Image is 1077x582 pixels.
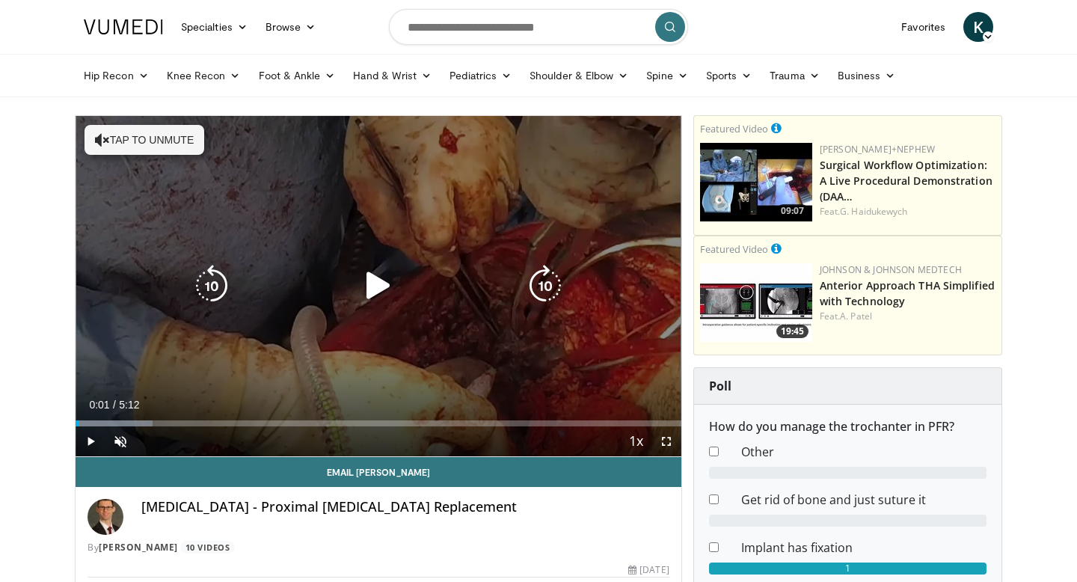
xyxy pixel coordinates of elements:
[344,61,441,91] a: Hand & Wrist
[700,263,812,342] a: 19:45
[75,61,158,91] a: Hip Recon
[840,205,907,218] a: G. Haidukewych
[622,426,651,456] button: Playback Rate
[776,325,808,338] span: 19:45
[88,499,123,535] img: Avatar
[700,263,812,342] img: 06bb1c17-1231-4454-8f12-6191b0b3b81a.150x105_q85_crop-smart_upscale.jpg
[389,9,688,45] input: Search topics, interventions
[709,420,987,434] h6: How do you manage the trochanter in PFR?
[651,426,681,456] button: Fullscreen
[628,563,669,577] div: [DATE]
[700,143,812,221] img: bcfc90b5-8c69-4b20-afee-af4c0acaf118.150x105_q85_crop-smart_upscale.jpg
[76,426,105,456] button: Play
[820,205,995,218] div: Feat.
[709,378,731,394] strong: Poll
[820,143,935,156] a: [PERSON_NAME]+Nephew
[180,541,235,554] a: 10 Videos
[730,443,998,461] dd: Other
[250,61,345,91] a: Foot & Ankle
[637,61,696,91] a: Spine
[892,12,954,42] a: Favorites
[89,399,109,411] span: 0:01
[820,263,962,276] a: Johnson & Johnson MedTech
[840,310,872,322] a: A. Patel
[85,125,204,155] button: Tap to unmute
[158,61,250,91] a: Knee Recon
[76,457,681,487] a: Email [PERSON_NAME]
[820,158,992,203] a: Surgical Workflow Optimization: A Live Procedural Demonstration (DAA…
[963,12,993,42] a: K
[113,399,116,411] span: /
[709,563,987,575] div: 1
[76,420,681,426] div: Progress Bar
[99,541,178,554] a: [PERSON_NAME]
[172,12,257,42] a: Specialties
[761,61,829,91] a: Trauma
[730,491,998,509] dd: Get rid of bone and just suture it
[84,19,163,34] img: VuMedi Logo
[697,61,761,91] a: Sports
[829,61,905,91] a: Business
[141,499,669,515] h4: [MEDICAL_DATA] - Proximal [MEDICAL_DATA] Replacement
[105,426,135,456] button: Unmute
[700,122,768,135] small: Featured Video
[700,143,812,221] a: 09:07
[730,539,998,557] dd: Implant has fixation
[441,61,521,91] a: Pediatrics
[820,278,995,308] a: Anterior Approach THA Simplified with Technology
[119,399,139,411] span: 5:12
[700,242,768,256] small: Featured Video
[257,12,325,42] a: Browse
[76,116,681,457] video-js: Video Player
[521,61,637,91] a: Shoulder & Elbow
[88,541,669,554] div: By
[776,204,808,218] span: 09:07
[820,310,995,323] div: Feat.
